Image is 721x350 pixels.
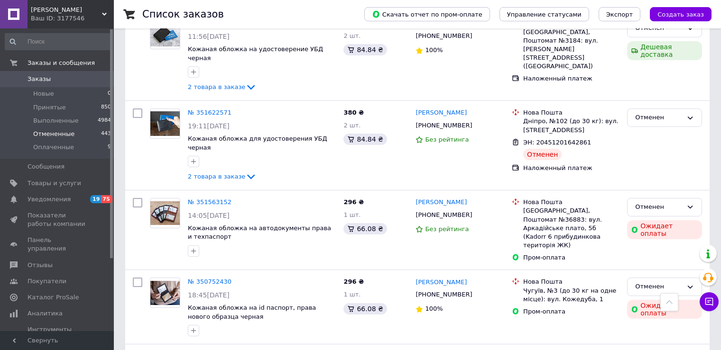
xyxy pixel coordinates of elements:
a: Фото товару [150,198,180,228]
div: [PHONE_NUMBER] [414,288,474,301]
span: 19:11[DATE] [188,122,230,130]
span: Покупатели [28,277,66,286]
span: 14:05[DATE] [188,212,230,219]
span: Показатели работы компании [28,211,88,228]
div: Пром-оплата [523,253,619,262]
span: Экспорт [606,11,633,18]
span: Принятые [33,103,66,112]
div: Нова Пошта [523,198,619,206]
button: Скачать отчет по пром-оплате [364,7,490,21]
span: Инструменты вебмастера и SEO [28,325,88,342]
span: 2 товара в заказе [188,173,245,180]
a: Фото товару [150,108,180,139]
div: Дешевая доставка [627,41,702,60]
a: 2 товара в заказе [188,173,257,180]
span: 11:56[DATE] [188,33,230,40]
div: Отменен [635,202,683,212]
div: Ожидает оплаты [627,220,702,239]
img: Фото товару [150,281,180,305]
span: 1 шт. [343,211,360,218]
span: Управление статусами [507,11,582,18]
a: Кожаная обложка на удостоверение УБД черная [188,45,323,62]
a: 2 товара в заказе [188,83,257,90]
span: Панель управления [28,236,88,253]
span: Скачать отчет по пром-оплате [372,10,482,18]
span: Каталог ProSale [28,293,79,302]
div: Наложенный платеж [523,164,619,172]
span: Товары и услуги [28,179,81,188]
div: Нова Пошта [523,108,619,117]
img: Фото товару [150,201,180,225]
span: velimirovich [31,6,102,14]
span: 2 шт. [343,122,360,129]
span: Сообщения [28,162,65,171]
span: 2 товара в заказе [188,83,245,90]
span: 296 ₴ [343,198,364,206]
div: Дніпро, №102 (до 30 кг): вул. [STREET_ADDRESS] [523,117,619,134]
a: № 351563152 [188,198,231,206]
a: [PERSON_NAME] [416,198,467,207]
span: 100% [425,46,443,54]
div: 84.84 ₴ [343,44,387,55]
span: 0 [108,90,111,98]
div: [PHONE_NUMBER] [414,209,474,221]
img: Фото товару [150,22,180,46]
div: 66.08 ₴ [343,303,387,314]
span: 2 шт. [343,32,360,39]
span: 380 ₴ [343,109,364,116]
span: 9 [108,143,111,152]
span: 4984 [98,117,111,125]
div: [PHONE_NUMBER] [414,30,474,42]
button: Чат с покупателем [700,292,719,311]
span: Уведомления [28,195,71,204]
div: [PHONE_NUMBER] [414,119,474,132]
span: Новые [33,90,54,98]
span: Отзывы [28,261,53,269]
div: Ваш ID: 3177546 [31,14,114,23]
div: Наложенный платеж [523,74,619,83]
button: Создать заказ [650,7,712,21]
a: Создать заказ [640,10,712,18]
span: 296 ₴ [343,278,364,285]
button: Управление статусами [499,7,589,21]
span: Заказы [28,75,51,83]
div: [GEOGRAPHIC_DATA], Поштомат №3184: вул. [PERSON_NAME][STREET_ADDRESS] ([GEOGRAPHIC_DATA]) [523,28,619,71]
img: Фото товару [150,111,180,135]
a: Кожаная обложка на автодокументы права и техпаспорт [188,224,331,241]
span: Создать заказ [657,11,704,18]
span: Заказы и сообщения [28,59,95,67]
div: Отменен [635,113,683,123]
div: 66.08 ₴ [343,223,387,234]
span: 1 шт. [343,291,360,298]
div: Нова Пошта [523,278,619,286]
span: 75 [101,195,112,203]
span: 443 [101,130,111,138]
a: Фото товару [150,278,180,308]
a: Фото товару [150,19,180,49]
span: Оплаченные [33,143,74,152]
span: ЭН: 20451201642861 [523,139,591,146]
span: Отмененные [33,130,74,138]
div: 84.84 ₴ [343,134,387,145]
a: Кожаная обложка для удостоверения УБД черная [188,135,327,151]
span: Выполненные [33,117,79,125]
input: Поиск [5,33,112,50]
span: Без рейтинга [425,136,469,143]
span: 850 [101,103,111,112]
button: Экспорт [599,7,640,21]
a: Кожаная обложка на id паспорт, права нового образца черная [188,304,316,320]
span: 18:45[DATE] [188,291,230,299]
a: [PERSON_NAME] [416,278,467,287]
span: 100% [425,305,443,312]
a: [PERSON_NAME] [416,108,467,117]
span: Аналитика [28,309,63,318]
div: Отменен [523,149,562,160]
h1: Список заказов [142,9,224,20]
span: Без рейтинга [425,225,469,233]
span: 19 [90,195,101,203]
div: Отменен [635,282,683,292]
